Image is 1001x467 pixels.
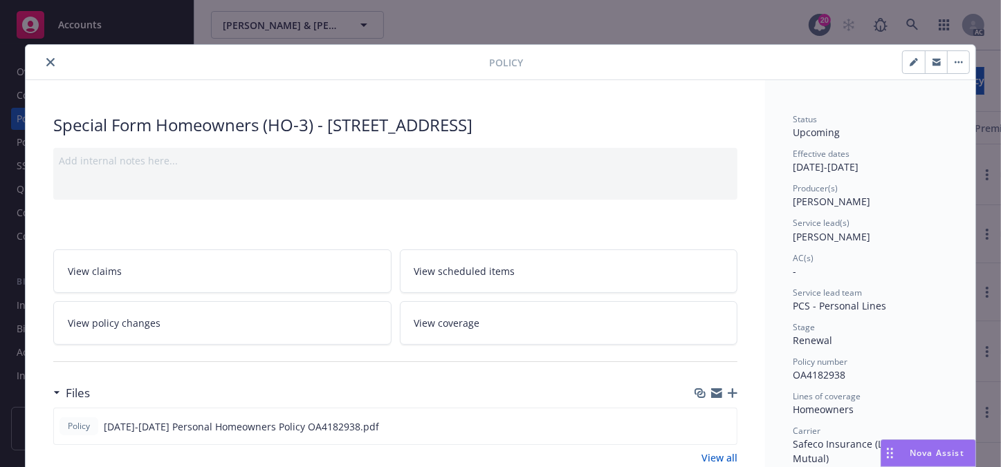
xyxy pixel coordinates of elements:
[881,440,899,466] div: Drag to move
[793,299,886,312] span: PCS - Personal Lines
[53,249,392,293] a: View claims
[793,321,815,333] span: Stage
[793,195,870,208] span: [PERSON_NAME]
[701,450,737,465] a: View all
[400,249,738,293] a: View scheduled items
[68,264,122,278] span: View claims
[793,217,850,229] span: Service lead(s)
[793,334,832,347] span: Renewal
[65,420,93,432] span: Policy
[53,301,392,345] a: View policy changes
[59,153,732,168] div: Add internal notes here...
[793,230,870,243] span: [PERSON_NAME]
[793,403,854,416] span: Homeowners
[793,113,817,125] span: Status
[68,316,160,330] span: View policy changes
[910,447,964,459] span: Nova Assist
[489,55,523,70] span: Policy
[793,287,862,298] span: Service lead team
[414,264,515,278] span: View scheduled items
[793,368,845,381] span: OA4182938
[793,148,948,174] div: [DATE] - [DATE]
[793,252,814,264] span: AC(s)
[400,301,738,345] a: View coverage
[793,126,840,139] span: Upcoming
[793,356,847,368] span: Policy number
[53,384,90,402] div: Files
[793,425,820,437] span: Carrier
[881,439,976,467] button: Nova Assist
[793,148,850,160] span: Effective dates
[793,182,838,194] span: Producer(s)
[66,384,90,402] h3: Files
[793,437,912,465] span: Safeco Insurance (Liberty Mutual)
[104,419,379,434] span: [DATE]-[DATE] Personal Homeowners Policy OA4182938.pdf
[793,390,861,402] span: Lines of coverage
[793,265,796,278] span: -
[53,113,737,137] div: Special Form Homeowners (HO-3) - [STREET_ADDRESS]
[697,419,708,434] button: download file
[414,316,480,330] span: View coverage
[719,419,731,434] button: preview file
[42,54,59,70] button: close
